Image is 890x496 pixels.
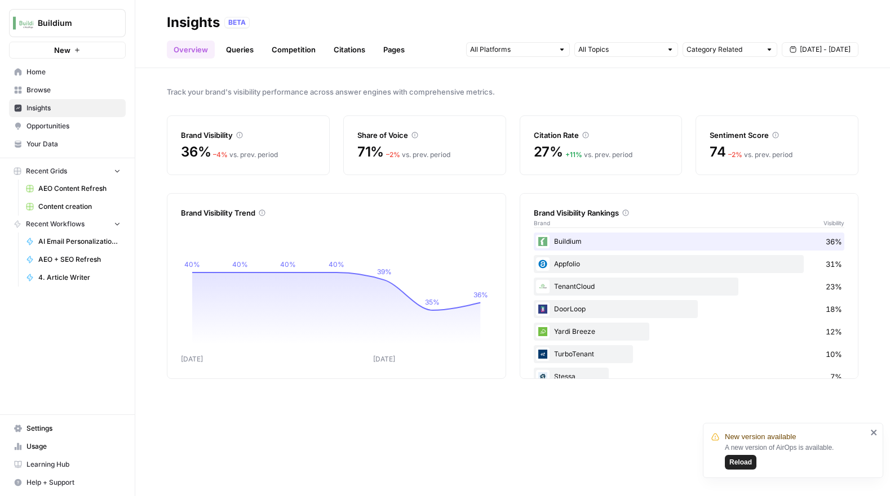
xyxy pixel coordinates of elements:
div: Yardi Breeze [534,323,845,341]
a: AEO Content Refresh [21,180,126,198]
a: Queries [219,41,260,59]
button: Reload [725,455,756,470]
img: tmvi4pfz0ozynes8gsyk5khhrdim [536,280,550,293]
button: close [870,428,878,437]
span: 23% [826,281,842,292]
span: 31% [826,258,842,270]
span: New version available [725,431,796,443]
tspan: [DATE] [374,355,396,363]
span: – 2 % [728,150,742,159]
span: Buildium [38,17,106,29]
button: New [9,42,126,59]
span: Your Data [26,139,121,149]
tspan: 40% [232,260,248,269]
div: Stessa [534,368,845,386]
tspan: 36% [473,291,488,299]
span: Track your brand's visibility performance across answer engines with comprehensive metrics. [167,86,858,97]
span: Home [26,67,121,77]
tspan: 39% [377,267,392,276]
a: Settings [9,419,126,437]
img: v3d0gf1r195jgbdj8f0jhmpvsfiu [536,235,550,248]
a: AEO + SEO Refresh [21,251,126,269]
span: Usage [26,441,121,452]
a: Competition [265,41,322,59]
a: 4. Article Writer [21,269,126,287]
div: DoorLoop [534,300,845,318]
input: All Platforms [470,44,554,55]
div: BETA [224,17,250,28]
span: Reload [729,457,752,467]
a: AI Email Personalization + Buyer Summary2 [21,233,126,251]
a: Insights [9,99,126,117]
img: Buildium Logo [13,13,33,33]
span: Insights [26,103,121,113]
tspan: 40% [329,260,344,269]
span: Brand [534,218,550,227]
span: Visibility [823,218,844,227]
span: – 4 % [213,150,228,159]
span: + 11 % [565,150,582,159]
div: vs. prev. period [728,150,792,160]
div: Citation Rate [534,129,668,141]
span: 7% [830,371,842,382]
div: Sentiment Score [710,129,844,141]
span: 10% [826,348,842,360]
div: vs. prev. period [213,150,278,160]
div: Brand Visibility Rankings [534,207,845,218]
button: [DATE] - [DATE] [782,42,858,57]
span: 36% [181,143,211,161]
div: vs. prev. period [565,150,632,160]
button: Recent Workflows [9,216,126,233]
span: 18% [826,303,842,315]
button: Help + Support [9,473,126,491]
tspan: 40% [184,260,200,269]
img: 4xf8xzpj14yhbu7khmhyyzlfa7pg [536,325,550,338]
tspan: [DATE] [181,355,203,363]
a: Opportunities [9,117,126,135]
button: Recent Grids [9,163,126,180]
span: 4. Article Writer [38,272,121,283]
button: Workspace: Buildium [9,9,126,37]
a: Usage [9,437,126,455]
span: AI Email Personalization + Buyer Summary2 [38,236,121,247]
span: [DATE] - [DATE] [800,44,851,55]
span: 27% [534,143,563,161]
a: Home [9,63,126,81]
span: 36% [826,236,842,247]
div: A new version of AirOps is available. [725,443,867,470]
div: vs. prev. period [386,150,450,160]
span: Learning Hub [26,459,121,470]
span: – 2 % [386,150,400,159]
div: TurboTenant [534,345,845,363]
span: Recent Workflows [26,219,85,229]
a: Browse [9,81,126,99]
a: Your Data [9,135,126,153]
div: Brand Visibility [181,129,316,141]
img: nq63rn473dl7ws3t2sfboh37zhsk [536,347,550,361]
input: All Topics [578,44,662,55]
span: 71% [357,143,384,161]
div: Brand Visibility Trend [181,207,492,218]
tspan: 40% [280,260,296,269]
span: Help + Support [26,477,121,488]
img: w5f5pwhrrgxb64ckyqypgm771p5c [536,257,550,271]
span: Recent Grids [26,166,67,176]
tspan: 35% [425,298,440,306]
span: Browse [26,85,121,95]
a: Citations [327,41,372,59]
span: 74 [710,143,726,161]
div: Share of Voice [357,129,492,141]
div: Insights [167,14,220,32]
span: AEO Content Refresh [38,184,121,194]
span: Content creation [38,202,121,212]
span: Settings [26,423,121,434]
a: Content creation [21,198,126,216]
span: AEO + SEO Refresh [38,254,121,265]
span: 12% [826,326,842,337]
input: Category Related [687,44,761,55]
div: Appfolio [534,255,845,273]
img: fe3faw8jaht5xv2lrv8zgeseqims [536,302,550,316]
div: TenantCloud [534,278,845,296]
span: Opportunities [26,121,121,131]
a: Pages [377,41,411,59]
